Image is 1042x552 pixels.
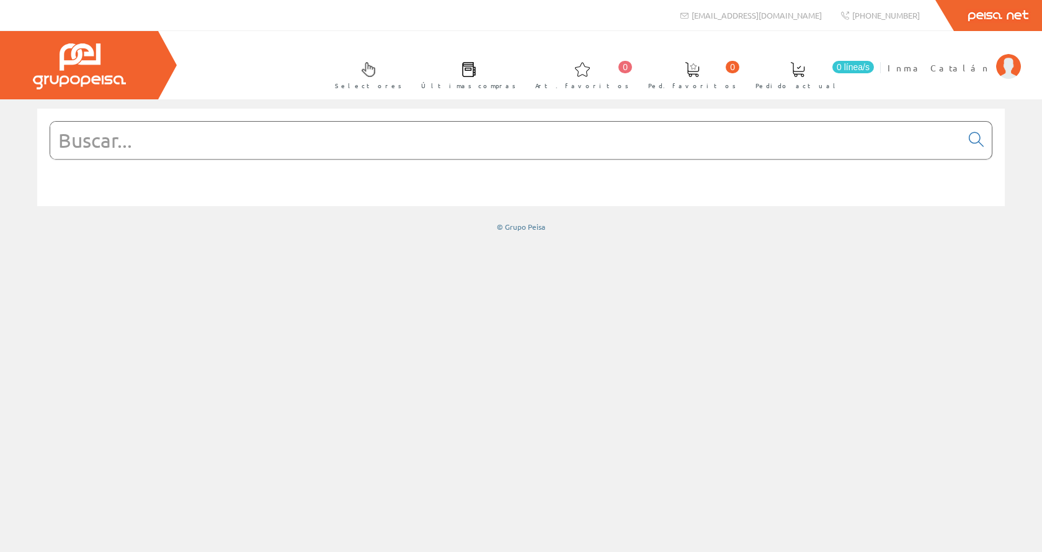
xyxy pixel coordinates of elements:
span: Inma Catalán [888,61,990,74]
span: [EMAIL_ADDRESS][DOMAIN_NAME] [692,10,822,20]
span: 0 [726,61,739,73]
span: [PHONE_NUMBER] [852,10,920,20]
span: 0 línea/s [832,61,874,73]
div: © Grupo Peisa [37,222,1005,232]
span: Ped. favoritos [648,79,736,92]
img: Grupo Peisa [33,43,126,89]
span: Art. favoritos [535,79,629,92]
span: Selectores [335,79,402,92]
span: Pedido actual [755,79,840,92]
a: Últimas compras [409,52,522,97]
a: Inma Catalán [888,52,1021,63]
input: Buscar... [50,122,961,159]
a: Selectores [323,52,408,97]
span: 0 [618,61,632,73]
span: Últimas compras [421,79,516,92]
